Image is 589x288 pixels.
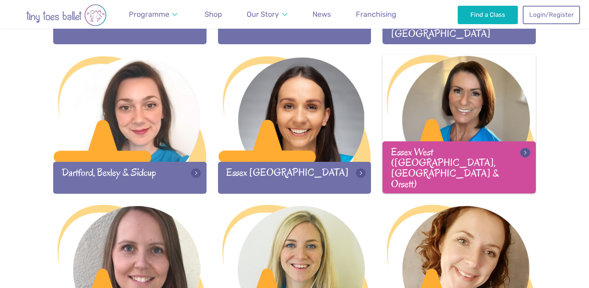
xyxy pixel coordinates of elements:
[352,5,400,24] a: Franchising
[309,5,335,24] a: News
[243,5,291,24] a: Our Story
[218,162,371,193] div: Essex [GEOGRAPHIC_DATA]
[9,4,124,26] img: tiny toes ballet
[247,10,279,18] span: Our Story
[382,141,536,193] div: Essex West ([GEOGRAPHIC_DATA], [GEOGRAPHIC_DATA] & Orsett)
[218,55,371,193] a: Essex [GEOGRAPHIC_DATA]
[356,10,396,18] span: Franchising
[382,55,536,193] a: Essex West ([GEOGRAPHIC_DATA], [GEOGRAPHIC_DATA] & Orsett)
[458,6,518,24] a: Find a Class
[205,10,222,18] span: Shop
[53,162,207,193] div: Dartford, Bexley & Sidcup
[125,5,182,24] a: Programme
[201,5,226,24] a: Shop
[53,55,207,193] a: Dartford, Bexley & Sidcup
[312,10,331,18] span: News
[129,10,169,18] span: Programme
[523,6,580,24] a: Login/Register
